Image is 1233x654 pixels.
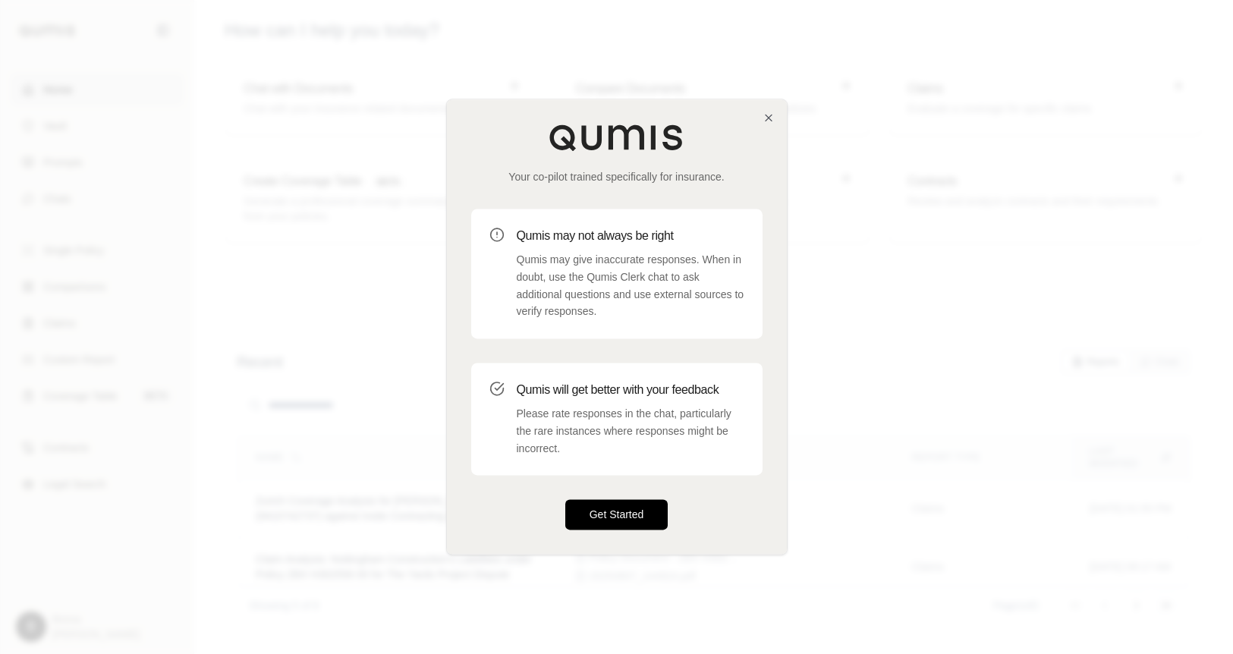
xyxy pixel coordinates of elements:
h3: Qumis will get better with your feedback [517,381,744,399]
p: Qumis may give inaccurate responses. When in doubt, use the Qumis Clerk chat to ask additional qu... [517,251,744,320]
h3: Qumis may not always be right [517,227,744,245]
img: Qumis Logo [549,124,685,151]
p: Please rate responses in the chat, particularly the rare instances where responses might be incor... [517,405,744,457]
p: Your co-pilot trained specifically for insurance. [471,169,763,184]
button: Get Started [565,500,668,530]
